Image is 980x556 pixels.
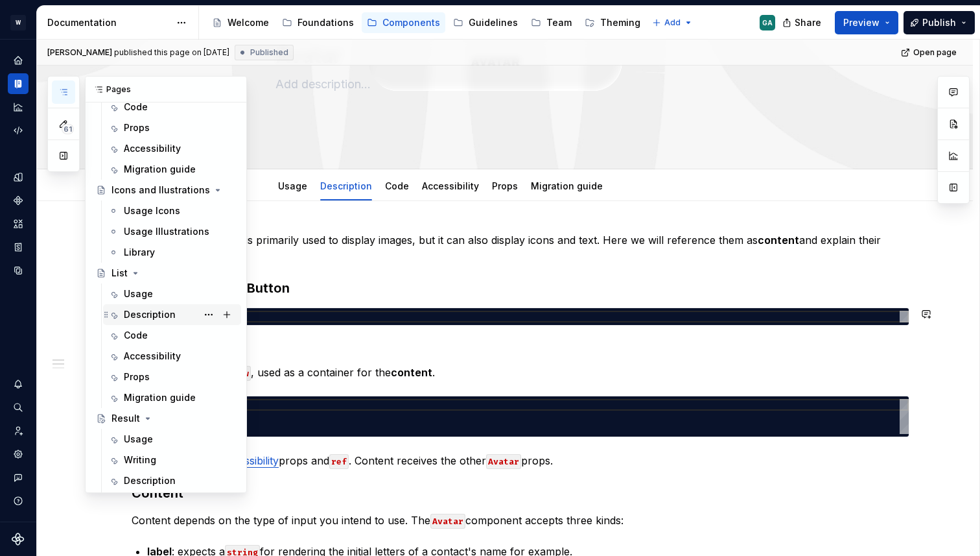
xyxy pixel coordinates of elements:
a: Open page [897,43,962,62]
div: Notifications [8,374,29,394]
div: Code [124,329,148,342]
div: Guidelines [469,16,518,29]
div: Description [124,474,176,487]
a: Code [385,180,409,191]
a: Theming [579,12,646,33]
a: Icons and Ilustrations [91,180,241,200]
svg: Supernova Logo [12,533,25,546]
div: Props [124,121,150,134]
a: Result [91,408,241,429]
div: Code [124,101,148,114]
a: Code [103,97,241,117]
div: Usage [124,287,153,300]
code: ref [329,454,349,469]
a: Welcome [207,12,274,33]
a: Usage [278,180,307,191]
a: Accessibility [103,346,241,367]
button: Search ⌘K [8,397,29,418]
div: Description [124,308,176,321]
div: Design tokens [8,167,29,187]
div: Components [382,16,440,29]
a: Data sources [8,260,29,281]
a: Storybook stories [8,237,29,258]
div: Usage [273,172,312,199]
strong: content [758,234,799,247]
button: Add [648,14,697,32]
a: Invite team [8,420,29,441]
a: Props [103,117,241,138]
a: Team [526,12,577,33]
span: Publish [922,16,956,29]
div: Documentation [47,16,170,29]
a: Guidelines [448,12,523,33]
a: Props [103,367,241,387]
div: Team [546,16,572,29]
span: [PERSON_NAME] [47,47,112,58]
p: The root receives props and . Content receives the other props. [132,453,909,468]
div: Usage Icons [124,204,180,217]
a: Usage [103,429,241,450]
button: Publish [904,11,975,34]
a: Documentation [8,73,29,94]
strong: content [391,366,432,379]
button: Contact support [8,467,29,488]
a: Components [362,12,445,33]
a: Migration guide [531,180,603,191]
a: Accessibility [219,454,279,467]
a: Analytics [8,97,29,117]
div: Page tree [207,10,646,36]
a: Usage Illustrations [103,221,241,242]
div: Library [124,246,155,259]
div: Description [315,172,377,199]
a: Migration guide [103,387,241,408]
div: Accessibility [124,350,181,363]
div: Icons and Ilustrations [111,184,210,197]
a: Assets [8,213,29,234]
p: The root is a , used as a container for the . [132,365,909,380]
div: Result [111,412,140,425]
div: Foundations [297,16,354,29]
strong: Content [132,485,183,501]
div: Props [487,172,523,199]
div: Theming [600,16,640,29]
a: Description [103,470,241,491]
p: Content depends on the type of input you intend to use. The component accepts three kinds: [132,513,909,528]
div: Accessibility [417,172,484,199]
code: Avatar [430,514,465,529]
div: Writing [124,453,156,466]
a: Library [103,242,241,263]
span: Share [795,16,821,29]
a: Migration guide [103,159,241,180]
a: Foundations [277,12,359,33]
div: Components [8,190,29,211]
div: W [10,15,26,30]
button: W [3,8,34,36]
a: Settings [8,444,29,465]
button: Share [776,11,830,34]
div: List [111,267,128,280]
span: Open page [913,47,957,58]
span: Add [664,18,681,28]
div: Migration guide [526,172,608,199]
a: Description [320,180,372,191]
button: Preview [835,11,898,34]
a: Code [103,491,241,512]
a: Description [103,304,241,325]
div: Migration guide [124,163,196,176]
div: Pages [86,77,246,103]
span: 61 [62,124,74,134]
div: Props [124,370,150,383]
a: Code automation [8,120,29,141]
code: Avatar [486,454,521,469]
a: Accessibility [103,138,241,159]
div: Accessibility [124,142,181,155]
a: Accessibility [422,180,479,191]
a: Writing [103,450,241,470]
span: Preview [843,16,880,29]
